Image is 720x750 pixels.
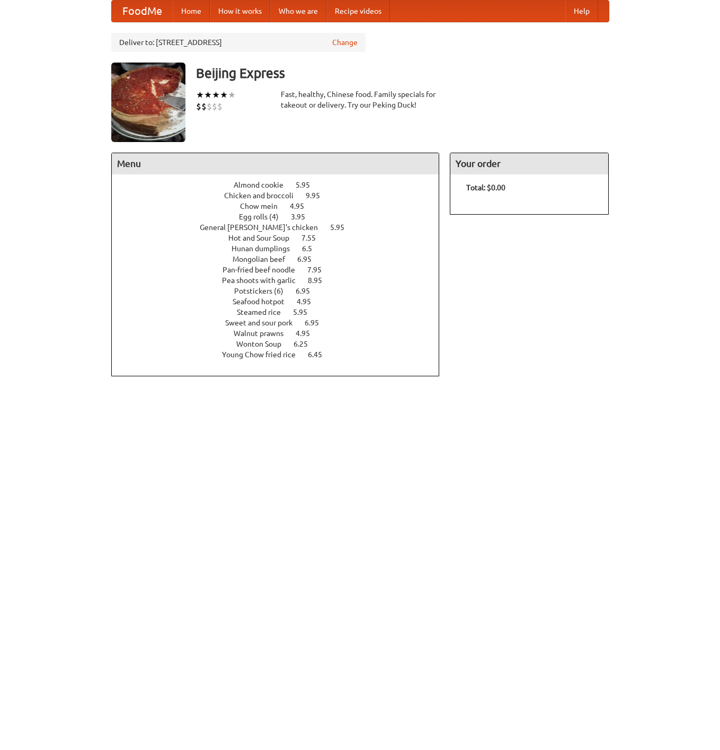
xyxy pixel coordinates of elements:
img: angular.jpg [111,63,185,142]
span: Steamed rice [237,308,291,316]
a: Wonton Soup 6.25 [236,340,327,348]
span: 9.95 [306,191,331,200]
span: Chow mein [240,202,288,210]
span: General [PERSON_NAME]'s chicken [200,223,328,232]
div: Deliver to: [STREET_ADDRESS] [111,33,366,52]
h4: Your order [450,153,608,174]
b: Total: $0.00 [466,183,505,192]
span: Hunan dumplings [232,244,300,253]
span: Walnut prawns [234,329,294,338]
a: Steamed rice 5.95 [237,308,327,316]
span: 4.95 [297,297,322,306]
div: Fast, healthy, Chinese food. Family specials for takeout or delivery. Try our Peking Duck! [281,89,440,110]
span: Young Chow fried rice [222,350,306,359]
span: 3.95 [291,213,316,221]
a: Egg rolls (4) 3.95 [239,213,325,221]
span: 6.95 [296,287,321,295]
span: Almond cookie [234,181,294,189]
li: $ [217,101,223,112]
span: Potstickers (6) [234,287,294,295]
span: Chicken and broccoli [224,191,304,200]
span: 4.95 [290,202,315,210]
a: Mongolian beef 6.95 [233,255,331,263]
span: Seafood hotpot [233,297,295,306]
span: 7.55 [301,234,326,242]
a: Help [565,1,598,22]
span: Sweet and sour pork [225,319,303,327]
span: 4.95 [296,329,321,338]
li: ★ [228,89,236,101]
a: General [PERSON_NAME]'s chicken 5.95 [200,223,364,232]
span: 6.5 [302,244,323,253]
span: 6.45 [308,350,333,359]
span: 5.95 [330,223,355,232]
a: Change [332,37,358,48]
span: 6.95 [297,255,322,263]
li: ★ [212,89,220,101]
span: 7.95 [307,266,332,274]
h4: Menu [112,153,439,174]
span: Pan-fried beef noodle [223,266,306,274]
li: ★ [220,89,228,101]
a: Hunan dumplings 6.5 [232,244,332,253]
a: Almond cookie 5.95 [234,181,330,189]
span: 8.95 [308,276,333,285]
a: How it works [210,1,270,22]
span: 6.95 [305,319,330,327]
a: Young Chow fried rice 6.45 [222,350,342,359]
span: 5.95 [296,181,321,189]
a: Sweet and sour pork 6.95 [225,319,339,327]
span: 5.95 [293,308,318,316]
a: Seafood hotpot 4.95 [233,297,331,306]
li: $ [196,101,201,112]
span: Hot and Sour Soup [228,234,300,242]
span: 6.25 [294,340,318,348]
a: FoodMe [112,1,173,22]
a: Recipe videos [326,1,390,22]
a: Pea shoots with garlic 8.95 [222,276,342,285]
li: ★ [204,89,212,101]
a: Hot and Sour Soup 7.55 [228,234,335,242]
span: Pea shoots with garlic [222,276,306,285]
li: $ [207,101,212,112]
span: Egg rolls (4) [239,213,289,221]
li: $ [212,101,217,112]
a: Walnut prawns 4.95 [234,329,330,338]
li: $ [201,101,207,112]
a: Chow mein 4.95 [240,202,324,210]
a: Chicken and broccoli 9.95 [224,191,340,200]
span: Mongolian beef [233,255,296,263]
a: Home [173,1,210,22]
h3: Beijing Express [196,63,609,84]
a: Potstickers (6) 6.95 [234,287,330,295]
li: ★ [196,89,204,101]
a: Who we are [270,1,326,22]
span: Wonton Soup [236,340,292,348]
a: Pan-fried beef noodle 7.95 [223,266,341,274]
